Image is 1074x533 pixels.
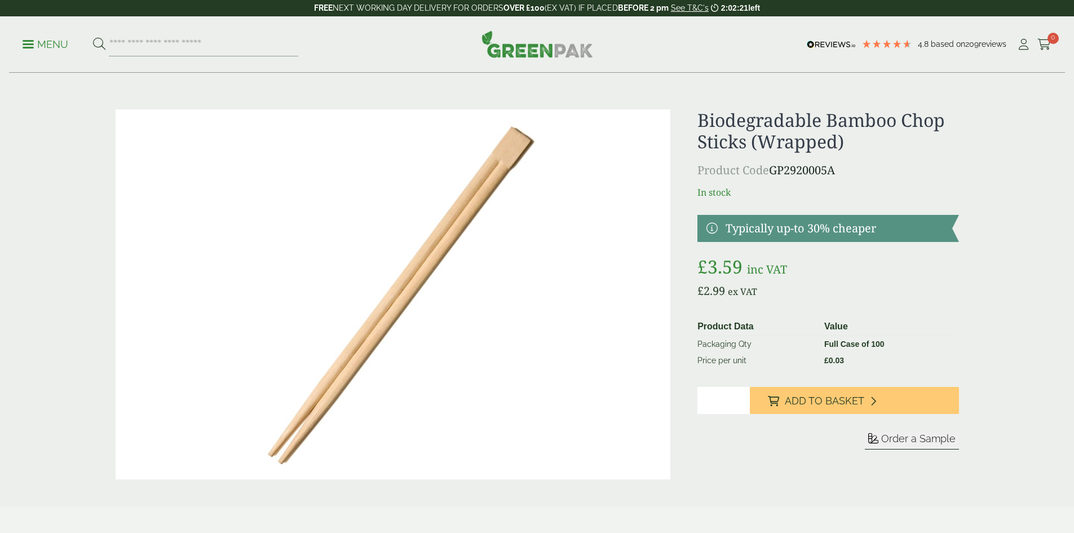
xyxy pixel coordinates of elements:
[693,336,820,353] td: Packaging Qty
[861,39,912,49] div: 4.78 Stars
[697,162,958,179] p: GP2920005A
[750,387,959,414] button: Add to Basket
[1037,36,1051,53] a: 0
[785,395,864,407] span: Add to Basket
[481,30,593,58] img: GreenPak Supplies
[931,39,965,49] span: Based on
[697,109,958,153] h1: Biodegradable Bamboo Chop Sticks (Wrapped)
[697,162,769,178] span: Product Code
[697,283,725,298] bdi: 2.99
[807,41,856,49] img: REVIEWS.io
[747,262,787,277] span: inc VAT
[693,353,820,369] td: Price per unit
[865,432,959,450] button: Order a Sample
[671,3,709,12] a: See T&C's
[618,3,669,12] strong: BEFORE 2 pm
[697,283,704,298] span: £
[965,39,979,49] span: 209
[728,285,757,298] span: ex VAT
[881,433,956,444] span: Order a Sample
[697,254,742,279] bdi: 3.59
[697,254,708,279] span: £
[1037,39,1051,50] i: Cart
[824,356,829,365] span: £
[979,39,1006,49] span: reviews
[116,109,671,479] img: 10330.23P High
[693,318,820,336] th: Product Data
[503,3,545,12] strong: OVER £100
[23,38,68,49] a: Menu
[721,3,748,12] span: 2:02:21
[748,3,760,12] span: left
[824,340,885,349] strong: Full Case of 100
[1016,39,1031,50] i: My Account
[918,39,931,49] span: 4.8
[314,3,333,12] strong: FREE
[1048,33,1059,44] span: 0
[23,38,68,51] p: Menu
[824,356,844,365] bdi: 0.03
[697,186,958,199] p: In stock
[820,318,954,336] th: Value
